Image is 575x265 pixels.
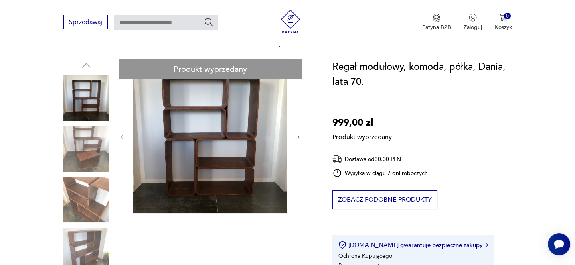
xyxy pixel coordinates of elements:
div: Dostawa od 30,00 PLN [332,154,428,164]
button: Zaloguj [464,14,482,31]
img: Ikona dostawy [332,154,342,164]
button: Patyna B2B [422,14,451,31]
img: Ikona medalu [433,14,441,22]
img: Ikona certyfikatu [338,241,346,249]
button: Zobacz podobne produkty [332,190,437,209]
iframe: Smartsupp widget button [548,233,570,255]
a: [DOMAIN_NAME] [63,40,110,47]
img: Patyna - sklep z meblami i dekoracjami vintage [279,10,302,33]
img: Ikonka użytkownika [469,14,477,22]
button: 0Koszyk [495,14,512,31]
p: 999,00 zł [332,115,392,130]
img: Ikona koszyka [499,14,507,22]
a: Regały [182,40,199,47]
button: Sprzedawaj [63,15,108,29]
a: Meble [155,40,171,47]
p: Patyna B2B [422,24,451,31]
p: Koszyk [495,24,512,31]
h1: Regał modułowy, komoda, półka, Dania, lata 70. [332,59,512,90]
button: [DOMAIN_NAME] gwarantuje bezpieczne zakupy [338,241,488,249]
p: Regał modułowy, komoda, półka, Dania, lata 70. [210,40,331,47]
p: Zaloguj [464,24,482,31]
a: Sprzedawaj [63,20,108,26]
img: Ikona strzałki w prawo [486,243,488,247]
a: Produkty [121,40,144,47]
div: Wysyłka w ciągu 7 dni roboczych [332,168,428,178]
a: Ikona medaluPatyna B2B [422,14,451,31]
div: 0 [504,13,511,20]
button: Szukaj [204,17,213,27]
li: Ochrona Kupującego [338,252,392,260]
p: Produkt wyprzedany [332,130,392,141]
